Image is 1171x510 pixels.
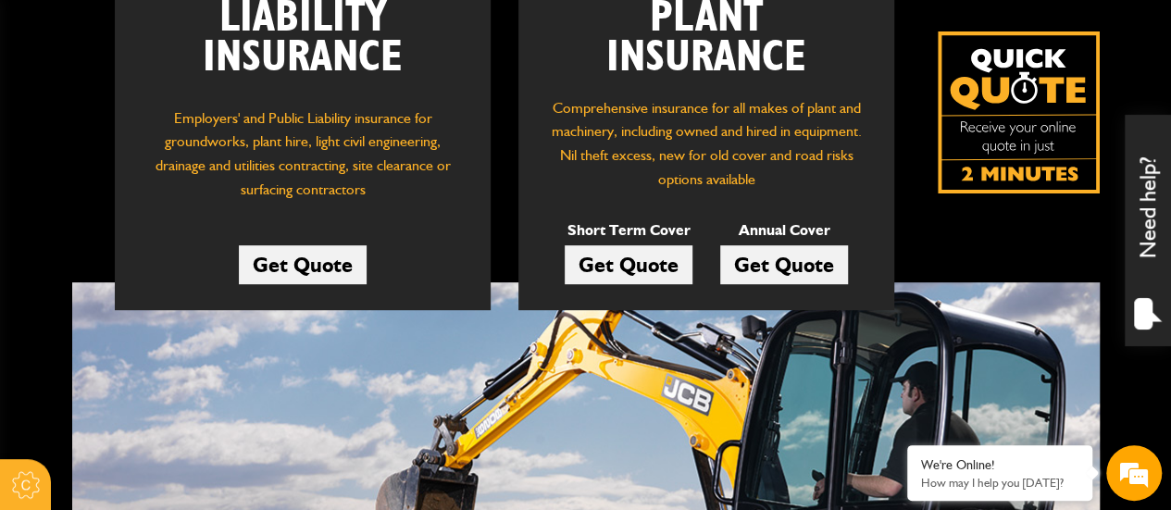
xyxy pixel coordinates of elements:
[565,245,692,284] a: Get Quote
[921,457,1078,473] div: We're Online!
[143,106,463,211] p: Employers' and Public Liability insurance for groundworks, plant hire, light civil engineering, d...
[565,218,692,243] p: Short Term Cover
[546,96,866,191] p: Comprehensive insurance for all makes of plant and machinery, including owned and hired in equipm...
[720,245,848,284] a: Get Quote
[938,31,1100,193] a: Get your insurance quote isn just 2-minutes
[239,245,367,284] a: Get Quote
[921,476,1078,490] p: How may I help you today?
[720,218,848,243] p: Annual Cover
[938,31,1100,193] img: Quick Quote
[1125,115,1171,346] div: Need help?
